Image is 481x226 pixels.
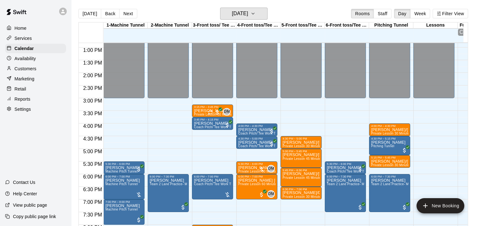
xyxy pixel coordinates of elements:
[5,64,66,73] a: Customers
[214,109,220,116] span: All customers have paid
[15,86,26,92] p: Retail
[236,22,281,28] div: 4-Front toss/Tee Tunnel
[238,162,275,166] div: 5:30 PM – 6:00 PM
[192,104,233,117] div: 3:15 PM – 3:45 PM: Private Lesson 30 Minutes-Hitting/Catching
[136,166,142,173] span: All customers have paid
[433,9,468,18] button: Filter View
[371,132,448,135] span: Private Lesson 30 Minutes-Pitching (Baseball Only)
[105,200,143,204] div: 7:00 PM – 8:00 PM
[5,23,66,33] a: Home
[223,108,231,116] div: Dylan Mehl
[82,187,104,192] span: 6:30 PM
[327,175,364,178] div: 6:00 PM – 7:30 PM
[13,213,56,220] p: Copy public page link
[192,117,233,130] div: 3:45 PM – 4:15 PM: Coach Pitch/ Tee Work Tunnel
[236,161,277,174] div: 5:30 PM – 6:00 PM: Abigail Cuellar
[282,195,348,198] span: Private Lesson 30 Minutes-Hitting/Catching
[236,174,277,199] div: 6:00 PM – 7:00 PM: Private Lesson 60 Minutes- Hitting/Catching
[351,9,374,18] button: Rooms
[238,175,275,178] div: 6:00 PM – 7:00 PM
[268,128,275,135] span: All customers have paid
[5,34,66,43] a: Services
[5,84,66,94] div: Retail
[371,156,408,159] div: 5:15 PM – 5:45 PM
[15,45,34,52] p: Calendar
[148,22,192,28] div: 2-Machine Tunnel
[5,104,66,114] a: Settings
[224,109,230,115] span: DM
[150,175,187,178] div: 6:00 PM – 7:30 PM
[82,98,104,104] span: 3:00 PM
[238,182,304,186] span: Private Lesson 60 Minutes- Hitting/Catching
[82,85,104,91] span: 2:30 PM
[82,73,104,78] span: 2:00 PM
[105,170,138,173] span: Machine Pitch Tunnel
[180,204,186,210] span: All customers have paid
[5,54,66,63] div: Availability
[410,9,430,18] button: Week
[325,174,366,212] div: 6:00 PM – 7:30 PM: Team 2 Lane Practice- Machine/Coach Pitch
[82,174,104,179] span: 6:00 PM
[150,182,216,186] span: Team 2 Lane Practice- Machine/Coach Pitch
[194,125,239,129] span: Coach Pitch/ Tee Work Tunnel
[282,144,348,148] span: Private Lesson 30 Minutes-Hitting/Catching
[82,60,104,66] span: 1:30 PM
[371,175,408,178] div: 6:00 PM – 7:30 PM
[101,9,120,18] button: Back
[268,191,274,197] span: DM
[327,170,372,173] span: Coach Pitch/ Tee Work Tunnel
[401,147,408,154] span: All customers have paid
[371,144,394,148] span: Pitching Tunnel
[281,136,322,149] div: 4:30 PM – 5:00 PM: Adams/Finn
[103,161,145,174] div: 5:30 PM – 6:00 PM: Sophia Griffith
[82,199,104,205] span: 7:00 PM
[220,8,268,20] button: [DATE]
[371,137,408,140] div: 4:30 PM – 5:15 PM
[82,123,104,129] span: 4:00 PM
[371,182,438,186] span: Team 2 Lane Practice- Machine/Coach Pitch
[148,174,189,212] div: 6:00 PM – 7:30 PM: Team 2 Lane Practice- Machine/Coach Pitch
[236,136,277,149] div: 4:30 PM – 5:00 PM: Mia Donahue
[192,174,233,199] div: 6:00 PM – 7:00 PM: Coach Pitch/ Tee Work Tunnel
[194,105,231,109] div: 3:15 PM – 3:45 PM
[82,212,104,217] span: 7:30 PM
[82,136,104,141] span: 4:30 PM
[369,174,410,212] div: 6:00 PM – 7:30 PM: Team 2 Lane Practice- Machine/Coach Pitch
[268,166,274,172] span: DM
[258,191,265,198] span: All customers have paid
[192,22,236,28] div: 3-Front toss/ Tee Tunnel
[5,94,66,104] a: Reports
[136,217,142,223] span: All customers have paid
[15,55,36,62] p: Availability
[13,202,47,208] p: View public page
[369,123,410,136] div: 4:00 PM – 4:30 PM: Adams/Finn
[105,182,138,186] span: Machine Pitch Tunnel
[232,9,248,18] h6: [DATE]
[282,150,320,153] div: 5:00 PM – 5:45 PM
[268,141,275,147] span: All customers have paid
[327,162,364,166] div: 5:30 PM – 6:00 PM
[281,22,325,28] div: 5-Front toss/Tee Tunnel
[15,96,30,102] p: Reports
[15,106,31,112] p: Settings
[282,137,320,140] div: 4:30 PM – 5:00 PM
[267,165,275,173] div: Dylan Mehl
[238,137,275,140] div: 4:30 PM – 5:00 PM
[401,204,408,210] span: All customers have paid
[82,161,104,167] span: 5:30 PM
[15,25,27,31] p: Home
[78,9,101,18] button: [DATE]
[194,175,231,178] div: 6:00 PM – 7:00 PM
[105,175,143,178] div: 6:00 PM – 7:00 PM
[5,74,66,84] div: Marketing
[103,199,145,225] div: 7:00 PM – 8:00 PM: Machine Pitch Tunnel
[13,191,37,197] p: Help Center
[416,198,464,213] button: add
[281,168,322,187] div: 5:45 PM – 6:30 PM: Adams/Aj
[236,123,277,136] div: 4:00 PM – 4:30 PM: Dina Cuellar
[394,9,410,18] button: Day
